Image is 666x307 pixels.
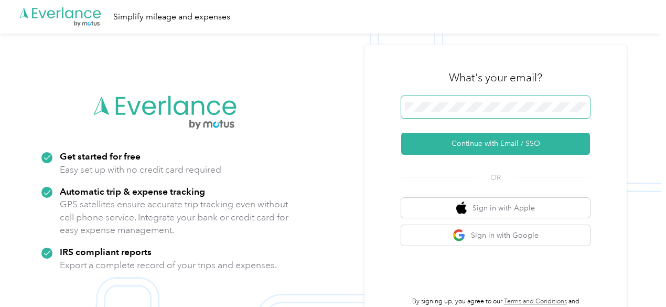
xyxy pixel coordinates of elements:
[504,298,567,305] a: Terms and Conditions
[456,202,467,215] img: apple logo
[60,259,277,272] p: Export a complete record of your trips and expenses.
[401,133,590,155] button: Continue with Email / SSO
[60,163,221,176] p: Easy set up with no credit card required
[60,198,289,237] p: GPS satellites ensure accurate trip tracking even without cell phone service. Integrate your bank...
[60,246,152,257] strong: IRS compliant reports
[449,70,542,85] h3: What's your email?
[60,151,141,162] strong: Get started for free
[477,172,514,183] span: OR
[401,198,590,218] button: apple logoSign in with Apple
[113,10,230,24] div: Simplify mileage and expenses
[401,225,590,246] button: google logoSign in with Google
[453,229,466,242] img: google logo
[60,186,205,197] strong: Automatic trip & expense tracking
